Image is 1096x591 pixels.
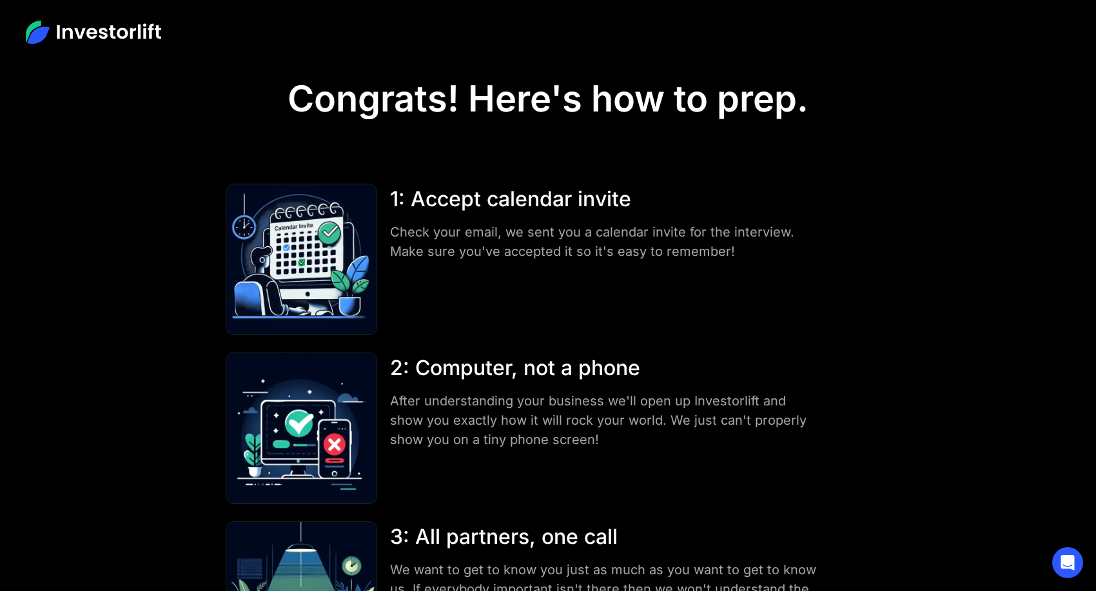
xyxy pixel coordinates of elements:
div: 3: All partners, one call [390,521,823,552]
h1: Congrats! Here's how to prep. [288,77,808,121]
div: Open Intercom Messenger [1052,547,1083,578]
div: After understanding your business we'll open up Investorlift and show you exactly how it will roc... [390,391,823,449]
div: 1: Accept calendar invite [390,184,823,215]
div: 2: Computer, not a phone [390,353,823,383]
div: Check your email, we sent you a calendar invite for the interview. Make sure you've accepted it s... [390,222,823,261]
